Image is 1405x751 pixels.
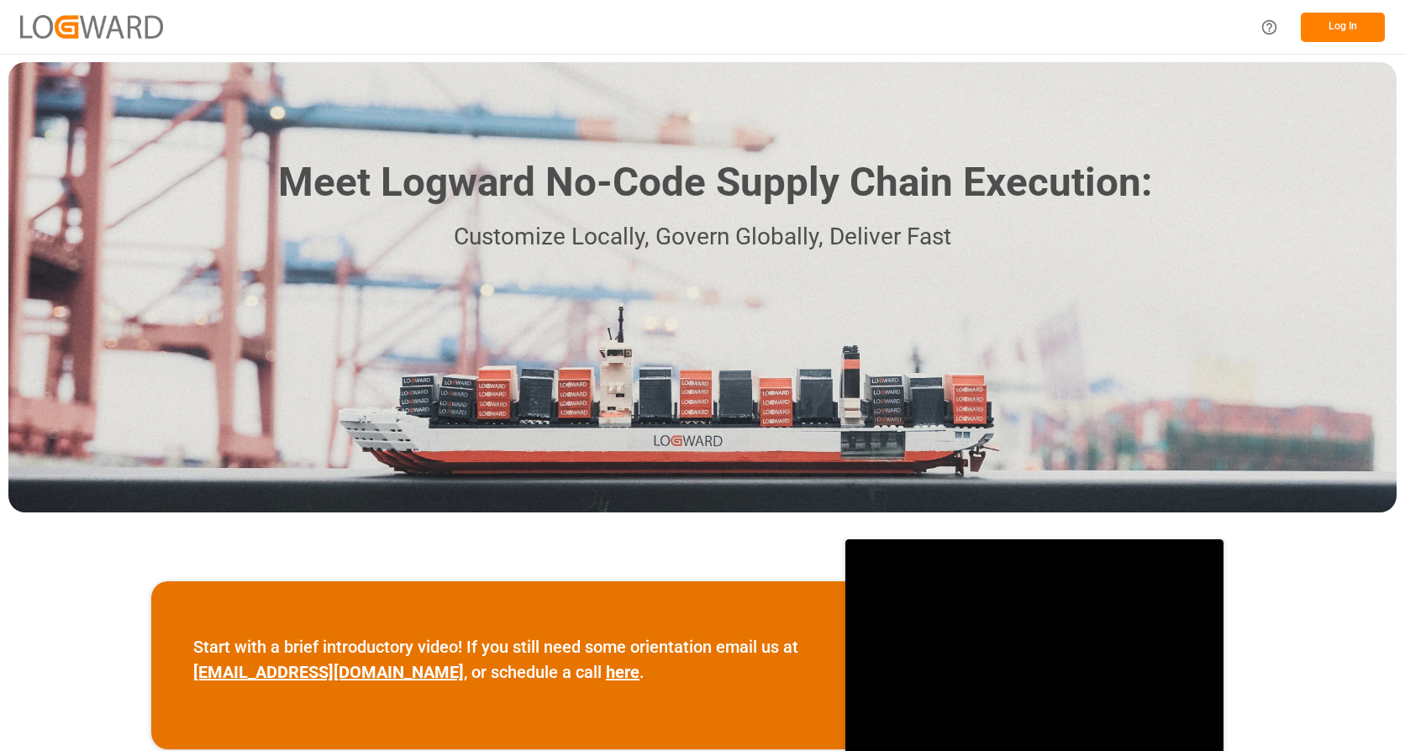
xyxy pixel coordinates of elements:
button: Log In [1301,13,1385,42]
a: here [606,662,639,682]
p: Start with a brief introductory video! If you still need some orientation email us at , or schedu... [193,634,803,685]
p: Customize Locally, Govern Globally, Deliver Fast [253,218,1152,256]
button: Help Center [1250,8,1288,46]
h1: Meet Logward No-Code Supply Chain Execution: [278,153,1152,213]
img: Logward_new_orange.png [20,15,163,38]
a: [EMAIL_ADDRESS][DOMAIN_NAME] [193,662,464,682]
